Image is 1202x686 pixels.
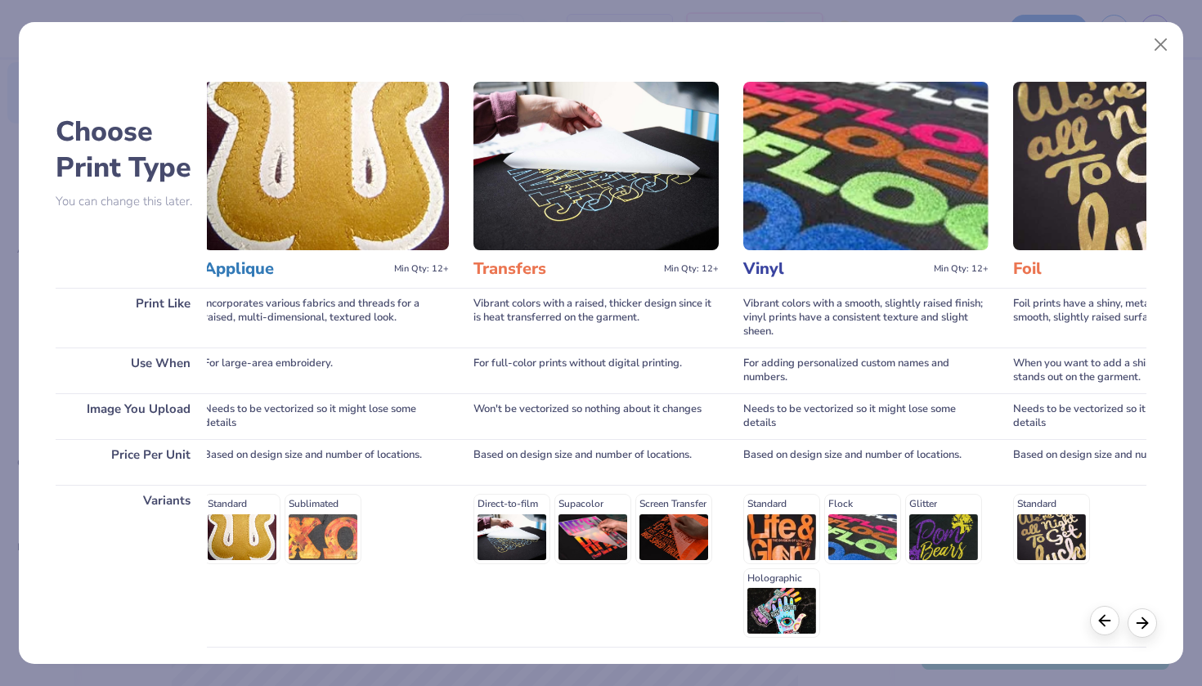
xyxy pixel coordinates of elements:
img: Transfers [473,82,719,250]
div: Incorporates various fabrics and threads for a raised, multi-dimensional, textured look. [204,288,449,347]
div: Needs to be vectorized so it might lose some details [204,393,449,439]
div: Vibrant colors with a raised, thicker design since it is heat transferred on the garment. [473,288,719,347]
div: Needs to be vectorized so it might lose some details [743,393,989,439]
img: Applique [204,82,449,250]
h3: Foil [1013,258,1197,280]
button: Close [1146,29,1177,61]
p: You can change this later. [56,195,207,208]
div: Print Like [56,288,207,347]
div: For large-area embroidery. [204,347,449,393]
span: Min Qty: 12+ [934,263,989,275]
div: Vibrant colors with a smooth, slightly raised finish; vinyl prints have a consistent texture and ... [743,288,989,347]
div: For full-color prints without digital printing. [473,347,719,393]
img: Vinyl [743,82,989,250]
div: Price Per Unit [56,439,207,485]
h3: Applique [204,258,388,280]
div: For adding personalized custom names and numbers. [743,347,989,393]
div: Won't be vectorized so nothing about it changes [473,393,719,439]
h2: Choose Print Type [56,114,207,186]
span: Min Qty: 12+ [394,263,449,275]
div: Based on design size and number of locations. [743,439,989,485]
div: Use When [56,347,207,393]
span: Min Qty: 12+ [664,263,719,275]
h3: Vinyl [743,258,927,280]
div: Based on design size and number of locations. [204,439,449,485]
div: Image You Upload [56,393,207,439]
h3: Transfers [473,258,657,280]
div: Based on design size and number of locations. [473,439,719,485]
div: Variants [56,485,207,647]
